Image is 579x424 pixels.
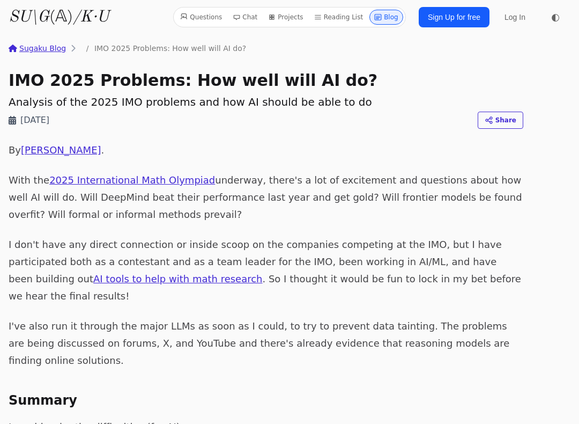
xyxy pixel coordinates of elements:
h1: IMO 2025 Problems: How well will AI do? [9,71,523,90]
p: I've also run it through the major LLMs as soon as I could, to try to prevent data tainting. The ... [9,318,523,369]
h3: Summary [9,391,523,410]
a: SU\G(𝔸)/K·U [9,8,109,27]
a: AI tools to help with math research [93,273,262,284]
button: ◐ [545,6,566,28]
a: [PERSON_NAME] [21,144,101,156]
a: Sign Up for free [419,7,489,27]
i: SU\G [9,9,49,25]
span: Share [495,115,516,125]
a: Projects [264,10,307,25]
p: With the underway, there's a lot of excitement and questions about how well AI will do. Will Deep... [9,172,523,223]
a: 2025 International Math Olympiad [49,174,215,186]
i: /K·U [73,9,109,25]
span: ◐ [551,12,560,22]
time: [DATE] [20,114,49,127]
a: Sugaku Blog [9,43,66,54]
p: By . [9,142,523,159]
p: I don't have any direct connection or inside scoop on the companies competing at the IMO, but I h... [9,236,523,305]
a: Chat [228,10,262,25]
a: Reading List [310,10,368,25]
a: Questions [176,10,226,25]
h2: Analysis of the 2025 IMO problems and how AI should be able to do [9,94,523,109]
nav: breadcrumbs [9,43,523,54]
li: IMO 2025 Problems: How well will AI do? [80,43,246,54]
a: Log In [498,8,532,27]
a: Blog [369,10,403,25]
